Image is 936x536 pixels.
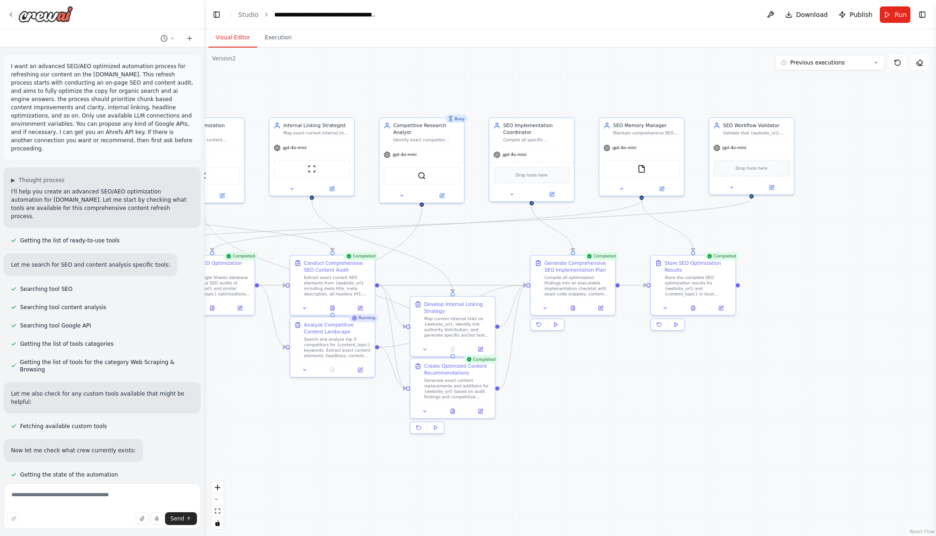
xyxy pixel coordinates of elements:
div: SEO Implementation Coordinator [503,122,570,136]
button: View output [679,304,708,312]
div: Compile all specific optimization data into an executable implementation checklist with exact cod... [503,137,570,143]
div: CompletedConduct Comprehensive SEO Content AuditExtract exact current SEO elements from {website_... [289,255,375,333]
nav: breadcrumb [238,10,377,19]
g: Edge from d2a6edbf-5fa2-4187-8eae-dfb28b4d8c89 to 91b94e1f-2e83-4086-9f2f-3619f7ed41af [379,282,526,350]
a: Studio [238,11,259,18]
button: View output [318,304,347,312]
div: Internal Linking StrategistMap exact current internal link structure of {website_url} and generat... [269,118,355,197]
span: Publish [850,10,872,19]
div: SEO Workflow ValidatorValidate that {website_url} matches the specified {page_filter} regex patte... [708,118,794,195]
button: Open in side panel [468,345,492,354]
button: Upload files [136,512,149,525]
div: Check SEO Optimization History [184,260,250,273]
g: Edge from 8700d6ab-daf5-41af-9638-5ca672f1367d to 91b94e1f-2e83-4086-9f2f-3619f7ed41af [500,282,526,392]
img: FileReadTool [638,165,646,173]
div: Generate exact content replacements and additions for {website_url} with specific word counts, se... [173,137,240,143]
div: Generate exact content replacements and additions for {website_url} based on audit findings and c... [424,378,491,400]
g: Edge from ba703762-2481-4761-8237-7b27460926de to d2a6edbf-5fa2-4187-8eae-dfb28b4d8c89 [259,282,286,350]
div: React Flow controls [212,482,223,529]
button: View output [198,304,227,312]
button: View output [438,407,468,415]
div: CompletedCheck SEO Optimization HistoryQuery Google Sheets database for previous SEO audits of {w... [169,255,255,333]
button: View output [558,304,588,312]
span: Drop tools here [516,172,548,178]
span: gpt-4o-mini [282,145,306,150]
button: Show right sidebar [916,8,929,21]
button: Switch to previous chat [157,33,179,44]
div: Validate that {website_url} matches the specified {page_filter} regex pattern and ensure all SEO ... [723,130,790,136]
button: Publish [835,6,876,23]
div: Query Google Sheets database for previous SEO audits of {website_url} and similar {content_topic}... [184,275,250,297]
div: Competitive Research Analyst [393,122,460,136]
div: Analyze Competitive Content Landscape [304,322,371,335]
div: Version 2 [212,55,236,62]
button: No output available [438,345,468,354]
div: CompletedGenerate Comprehensive SEO Implementation PlanCompile all optimization findings into an ... [530,255,616,333]
div: Completed [343,252,378,260]
div: Search and analyze top 5 competitors for {content_topic} keywords. Extract exact content elements... [304,337,371,359]
g: Edge from 6637a8cd-ba16-423e-96f8-0a25733af443 to 6433b986-6fa0-471a-a523-93367a80f144 [308,200,456,292]
span: Download [796,10,828,19]
g: Edge from dca5630e-bedc-49c6-b159-5fb73e2eb519 to 6433b986-6fa0-471a-a523-93367a80f144 [379,282,406,330]
span: gpt-4o-mini [502,152,526,157]
div: CompletedCreate Optimized Content RecommendationsGenerate exact content replacements and addition... [410,358,496,437]
div: Completed [704,252,739,260]
div: Completed [223,252,258,260]
button: toggle interactivity [212,517,223,529]
button: zoom in [212,482,223,493]
g: Edge from e3fbffbf-d4ff-4f7a-8b62-6d4727efb3bf to 640e7860-634d-486c-b19a-713b3e59f48f [89,198,755,251]
div: SEO Memory Manager [613,122,680,129]
span: gpt-4o-mini [393,152,416,157]
div: Create Optimized Content Recommendations [424,363,491,376]
div: Internal Linking Strategist [283,122,350,129]
span: Thought process [19,177,64,184]
p: I want an advanced SEO/AEO optimized automation process for refreshing our content on the [DOMAIN... [11,62,193,153]
button: fit view [212,505,223,517]
g: Edge from 6433b986-6fa0-471a-a523-93367a80f144 to 91b94e1f-2e83-4086-9f2f-3619f7ed41af [500,282,526,330]
div: Busy [445,115,468,123]
span: Searching tool SEO [20,285,73,293]
div: Conduct Comprehensive SEO Content Audit [304,260,371,273]
div: SEO Workflow Validator [723,122,790,129]
button: Download [782,6,832,23]
button: Hide left sidebar [210,8,223,21]
button: Open in side panel [228,304,252,312]
a: React Flow attribution [910,529,935,534]
g: Edge from 016a1ca6-5ebb-44ce-a48e-5e7f58c57d00 to d2a6edbf-5fa2-4187-8eae-dfb28b4d8c89 [329,207,425,313]
g: Edge from 5cbadaa9-5d22-4ea5-8ed6-a62b8bb81d20 to 91b94e1f-2e83-4086-9f2f-3619f7ed41af [528,205,576,251]
span: Run [894,10,907,19]
div: BusyCompetitive Research AnalystIdentify exact competitor advantages for {content_topic} and extr... [379,118,465,204]
div: Running [349,314,378,322]
p: Let me also check for any custom tools available that might be helpful: [11,390,193,406]
button: Open in side panel [752,183,791,192]
button: No output available [318,366,347,374]
button: Open in side panel [348,366,372,374]
div: RunningAnalyze Competitive Content LandscapeSearch and analyze top 5 competitors for {content_top... [289,316,375,377]
span: Send [170,515,184,522]
p: I'll help you create an advanced SEO/AEO optimization automation for [DOMAIN_NAME]. Let me start ... [11,188,193,220]
span: Searching tool content analysis [20,304,106,311]
div: SEO Implementation CoordinatorCompile all specific optimization data into an executable implement... [489,118,574,202]
button: Previous executions [775,55,885,70]
div: SEO Memory ManagerMaintain comprehensive SEO optimization history for {website_url} using Google ... [599,118,685,197]
button: Open in side panel [348,304,372,312]
span: ▶ [11,177,15,184]
div: Develop Internal Linking StrategyMap current internal links on {website_url}, identify link autho... [410,296,496,357]
div: Compile all optimization findings into an executable implementation checklist with exact code sni... [544,275,611,297]
button: zoom out [212,493,223,505]
button: Open in side panel [709,304,733,312]
button: Open in side panel [422,192,461,200]
g: Edge from dca5630e-bedc-49c6-b159-5fb73e2eb519 to 91b94e1f-2e83-4086-9f2f-3619f7ed41af [379,282,526,289]
g: Edge from ba703762-2481-4761-8237-7b27460926de to dca5630e-bedc-49c6-b159-5fb73e2eb519 [259,282,286,289]
span: Getting the list of tools for the category Web Scraping & Browsing [20,359,193,373]
span: gpt-4o-mini [612,145,636,150]
div: Content Optimization SpecialistGenerate exact content replacements and additions for {website_url... [159,118,245,204]
div: Content Optimization Specialist [173,122,240,136]
div: Completed [584,252,618,260]
img: ScrapeWebsiteTool [198,172,206,180]
p: Let me search for SEO and content analysis specific tools: [11,261,170,269]
g: Edge from 4bb0b88d-6c55-4ed1-8602-63add52b56f3 to 23bf50f6-039f-48de-b80f-872ecbbf3abe [638,200,697,251]
div: Maintain comprehensive SEO optimization history for {website_url} using Google Sheets for URL/top... [613,130,680,136]
button: Improve this prompt [7,512,20,525]
span: Fetching available custom tools [20,423,107,430]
